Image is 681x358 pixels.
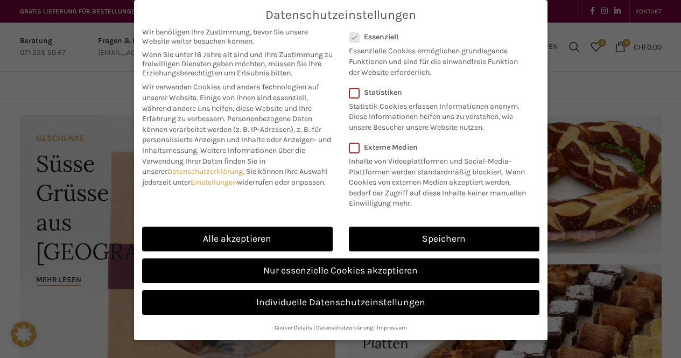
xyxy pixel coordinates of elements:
a: Speichern [349,227,539,251]
a: Einstellungen [191,178,237,187]
a: Nur essenzielle Cookies akzeptieren [142,258,539,283]
span: Datenschutzeinstellungen [265,8,416,22]
a: Impressum [377,324,407,331]
span: Weitere Informationen über die Verwendung Ihrer Daten finden Sie in unserer . [142,146,305,176]
p: Essenzielle Cookies ermöglichen grundlegende Funktionen und sind für die einwandfreie Funktion de... [349,41,525,78]
p: Statistik Cookies erfassen Informationen anonym. Diese Informationen helfen uns zu verstehen, wie... [349,97,525,133]
label: Statistiken [349,88,525,97]
p: Inhalte von Videoplattformen und Social-Media-Plattformen werden standardmäßig blockiert. Wenn Co... [349,152,532,209]
a: Datenschutzerklärung [167,167,243,176]
a: Cookie-Details [275,324,312,331]
label: Externe Medien [349,143,532,152]
span: Personenbezogene Daten können verarbeitet werden (z. B. IP-Adressen), z. B. für personalisierte A... [142,114,331,155]
a: Alle akzeptieren [142,227,333,251]
a: Datenschutzerklärung [316,324,373,331]
span: Wenn Sie unter 16 Jahre alt sind und Ihre Zustimmung zu freiwilligen Diensten geben möchten, müss... [142,50,333,78]
span: Wir verwenden Cookies und andere Technologien auf unserer Website. Einige von ihnen sind essenzie... [142,82,319,123]
span: Wir benötigen Ihre Zustimmung, bevor Sie unsere Website weiter besuchen können. [142,27,333,46]
label: Essenziell [349,32,525,41]
span: Sie können Ihre Auswahl jederzeit unter widerrufen oder anpassen. [142,167,328,187]
a: Individuelle Datenschutzeinstellungen [142,290,539,315]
